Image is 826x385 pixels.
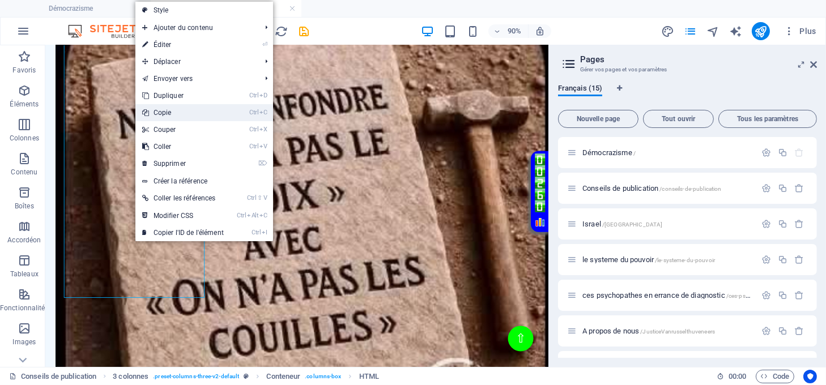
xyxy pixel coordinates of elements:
[648,115,709,122] span: Tout ouvrir
[135,53,256,70] span: Déplacer
[640,328,715,335] span: /JusticeVanrusselthuveneers
[65,24,150,38] img: Editor Logo
[582,148,636,157] span: Cliquez pour ouvrir la page.
[275,25,288,38] i: Actualiser la page
[267,370,301,383] span: Cliquez pour sélectionner. Double-cliquez pour modifier.
[582,327,715,335] span: Cliquez pour ouvrir la page.
[795,148,804,157] div: La page de départ ne peut pas être supprimée.
[248,194,257,202] i: Ctrl
[135,138,231,155] a: CtrlVColler
[135,19,256,36] span: Ajouter du contenu
[135,224,231,241] a: CtrlICopier l'ID de l'élément
[778,290,787,300] div: Dupliquer
[544,191,555,202] a: Loupe
[258,160,267,167] i: ⌦
[803,370,817,383] button: Usercentrics
[153,370,239,383] span: . preset-columns-three-v2-default
[778,148,787,157] div: Dupliquer
[761,326,771,336] div: Paramètres
[249,143,258,150] i: Ctrl
[717,370,747,383] h6: Durée de la session
[729,25,742,38] i: AI Writer
[12,66,36,75] p: Favoris
[563,115,633,122] span: Nouvelle page
[580,54,817,65] h2: Pages
[259,92,267,99] i: D
[135,87,231,104] a: CtrlDDupliquer
[263,194,267,202] i: V
[778,255,787,264] div: Dupliquer
[297,24,311,38] button: save
[580,65,794,75] h3: Gérer vos pages et vos paramètres
[298,25,311,38] i: Enregistrer (Ctrl+S)
[135,121,231,138] a: CtrlXCouper
[761,255,771,264] div: Paramètres
[505,24,523,38] h6: 90%
[633,150,636,156] span: /
[249,126,258,133] i: Ctrl
[249,109,258,116] i: Ctrl
[754,25,767,38] i: Publier
[244,373,249,379] i: Cet élément est une présélection personnalisable.
[761,290,771,300] div: Paramètres
[718,110,817,128] button: Tous les paramètres
[10,100,39,109] p: Éléments
[761,219,771,229] div: Paramètres
[262,41,267,48] i: ⏎
[784,25,816,37] span: Plus
[684,25,697,38] i: Pages (Ctrl+Alt+S)
[135,70,256,87] a: Envoyer vers
[655,257,715,263] span: /le-systeme-du-pouvoir
[729,370,746,383] span: 00 00
[579,185,756,192] div: Conseils de publication/conseils-de-publication
[9,370,96,383] a: Cliquez pour annuler la sélection. Double-cliquez pour ouvrir Pages.
[729,24,743,38] button: text_generator
[275,24,288,38] button: reload
[15,202,34,211] p: Boîtes
[259,143,267,150] i: V
[259,126,267,133] i: X
[135,207,231,224] a: CtrlAltCModifier CSS
[778,219,787,229] div: Dupliquer
[661,24,675,38] button: design
[135,155,231,172] a: ⌦Supprimer
[761,370,789,383] span: Code
[582,220,662,228] span: Cliquez pour ouvrir la page.
[488,24,529,38] button: 90%
[706,25,719,38] i: Navigateur
[706,24,720,38] button: navigator
[723,115,812,122] span: Tous les paramètres
[359,370,379,383] span: Cliquez pour sélectionner. Double-cliquez pour modifier.
[7,236,41,245] p: Accordéon
[579,292,756,299] div: ces psychopathes en errance de diagnostic/ces-psychopathes-en-errance-de-diagnostic
[249,92,258,99] i: Ctrl
[661,25,674,38] i: Design (Ctrl+Alt+Y)
[558,110,638,128] button: Nouvelle page
[259,109,267,116] i: C
[752,22,770,40] button: publish
[135,104,231,121] a: CtrlCCopie
[778,183,787,193] div: Dupliquer
[582,184,722,192] span: Conseils de publication
[579,149,756,156] div: Démocrazisme/
[544,121,555,186] img: Click pour voir le detail des visites de ce site
[514,312,542,340] button: ⇧
[659,186,721,192] span: /conseils-de-publication
[795,219,804,229] div: Supprimer
[579,256,756,263] div: le systeme du pouvoir/le-systeme-du-pouvoir
[10,134,39,143] p: Colonnes
[779,22,821,40] button: Plus
[135,2,273,19] a: Style
[135,190,231,207] a: Ctrl⇧VColler les références
[259,212,267,219] i: C
[113,370,379,383] nav: breadcrumb
[558,84,817,105] div: Onglets langues
[135,36,231,53] a: ⏎Éditer
[795,326,804,336] div: Supprimer
[535,26,545,36] i: Lors du redimensionnement, ajuster automatiquement le niveau de zoom en fonction de l'appareil sé...
[684,24,697,38] button: pages
[135,173,273,190] a: Créer la référence
[262,229,267,236] i: I
[582,255,715,264] span: Cliquez pour ouvrir la page.
[11,168,37,177] p: Contenu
